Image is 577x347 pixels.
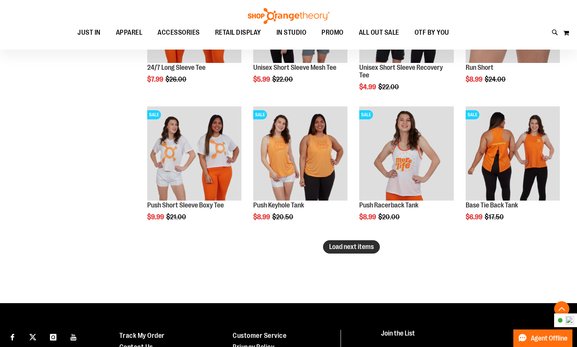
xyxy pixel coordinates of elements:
[147,110,161,119] span: SALE
[378,83,400,91] span: $22.00
[29,334,36,341] img: Twitter
[233,332,286,339] a: Customer Service
[381,330,562,344] h4: Join the List
[158,24,200,41] span: ACCESSORIES
[531,335,567,342] span: Agent Offline
[147,106,241,202] a: Product image for Push Short Sleeve Boxy TeeSALE
[215,24,261,41] span: RETAIL DISPLAY
[47,330,60,343] a: Visit our Instagram page
[253,201,304,209] a: Push Keyhole Tank
[466,106,560,202] a: Product image for Base Tie Back TankSALE
[359,201,418,209] a: Push Racerback Tank
[77,24,101,41] span: JUST IN
[272,76,294,83] span: $22.00
[276,24,307,41] span: IN STUDIO
[253,64,336,71] a: Unisex Short Sleeve Mesh Tee
[321,24,344,41] span: PROMO
[554,301,569,316] button: Back To Top
[249,103,351,240] div: product
[359,110,373,119] span: SALE
[359,213,377,221] span: $8.99
[329,243,374,251] span: Load next items
[359,83,377,91] span: $4.99
[485,76,507,83] span: $24.00
[359,106,453,202] a: Product image for Push Racerback TankSALE
[355,103,457,240] div: product
[26,330,40,343] a: Visit our X page
[253,110,267,119] span: SALE
[166,76,188,83] span: $26.00
[466,110,479,119] span: SALE
[147,201,224,209] a: Push Short Sleeve Boxy Tee
[359,64,443,79] a: Unisex Short Sleeve Recovery Tee
[466,106,560,201] img: Product image for Base Tie Back Tank
[147,106,241,201] img: Product image for Push Short Sleeve Boxy Tee
[466,64,493,71] a: Run Short
[253,106,347,202] a: Product image for Push Keyhole TankSALE
[67,330,80,343] a: Visit our Youtube page
[147,76,164,83] span: $7.99
[359,24,399,41] span: ALL OUT SALE
[466,201,518,209] a: Base Tie Back Tank
[147,213,165,221] span: $9.99
[253,213,271,221] span: $8.99
[513,329,572,347] button: Agent Offline
[466,213,484,221] span: $6.99
[272,213,294,221] span: $20.50
[462,103,564,240] div: product
[166,213,187,221] span: $21.00
[6,330,19,343] a: Visit our Facebook page
[485,213,505,221] span: $17.50
[147,64,206,71] a: 24/7 Long Sleeve Tee
[253,106,347,201] img: Product image for Push Keyhole Tank
[119,332,165,339] a: Track My Order
[116,24,143,41] span: APPAREL
[253,76,271,83] span: $5.99
[359,106,453,201] img: Product image for Push Racerback Tank
[415,24,449,41] span: OTF BY YOU
[378,213,401,221] span: $20.00
[143,103,245,240] div: product
[466,76,484,83] span: $8.99
[323,240,380,254] button: Load next items
[247,8,331,24] img: Shop Orangetheory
